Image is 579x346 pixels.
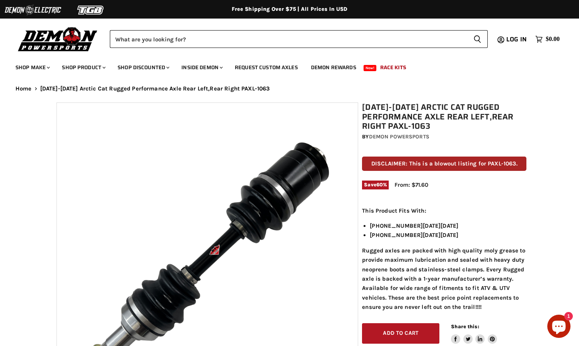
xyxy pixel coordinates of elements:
a: Shop Product [56,60,110,75]
li: [PHONE_NUMBER][DATE][DATE] [370,230,526,240]
form: Product [110,30,488,48]
a: Shop Make [10,60,55,75]
span: $0.00 [546,36,560,43]
span: 60 [376,182,383,187]
span: New! [364,65,377,71]
span: Add to cart [383,330,418,336]
span: Save % [362,181,389,189]
a: Home [15,85,32,92]
a: Demon Powersports [369,133,429,140]
a: Demon Rewards [305,60,362,75]
aside: Share this: [451,323,497,344]
button: Add to cart [362,323,439,344]
img: TGB Logo 2 [62,3,120,17]
p: This Product Fits With: [362,206,526,215]
img: Demon Powersports [15,25,100,53]
ul: Main menu [10,56,558,75]
img: Demon Electric Logo 2 [4,3,62,17]
div: by [362,133,526,141]
a: Request Custom Axles [229,60,304,75]
a: $0.00 [531,34,564,45]
p: DISCLAIMER: This is a blowout listing for PAXL-1063. [362,157,526,171]
a: Shop Discounted [112,60,174,75]
div: Rugged axles are packed with high quality moly grease to provide maximum lubrication and sealed w... [362,206,526,312]
span: [DATE]-[DATE] Arctic Cat Rugged Performance Axle Rear Left,Rear Right PAXL-1063 [40,85,270,92]
span: Log in [506,34,527,44]
a: Race Kits [374,60,412,75]
inbox-online-store-chat: Shopify online store chat [545,315,573,340]
h1: [DATE]-[DATE] Arctic Cat Rugged Performance Axle Rear Left,Rear Right PAXL-1063 [362,102,526,131]
a: Log in [503,36,531,43]
a: Inside Demon [176,60,227,75]
li: [PHONE_NUMBER][DATE][DATE] [370,221,526,230]
button: Search [467,30,488,48]
input: Search [110,30,467,48]
span: From: $71.60 [395,181,428,188]
span: Share this: [451,324,479,329]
